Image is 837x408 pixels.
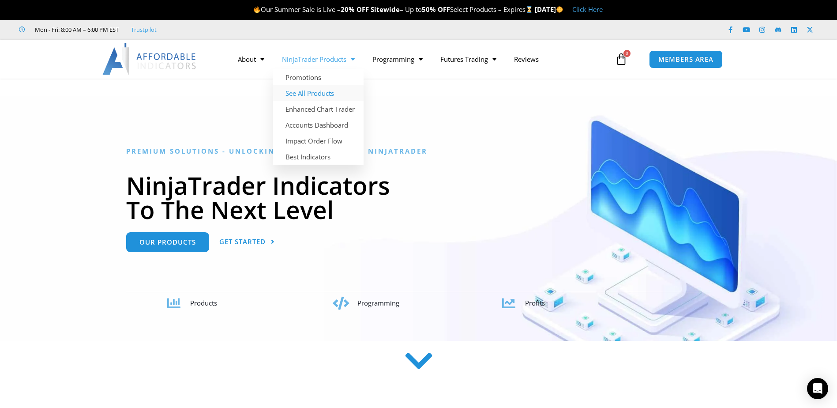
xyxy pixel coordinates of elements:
[526,6,533,13] img: ⌛
[371,5,400,14] strong: Sitewide
[273,49,364,69] a: NinjaTrader Products
[602,46,641,72] a: 0
[126,147,711,155] h6: Premium Solutions - Unlocking the Potential in NinjaTrader
[357,298,399,307] span: Programming
[525,298,545,307] span: Profits
[219,238,266,245] span: Get Started
[505,49,548,69] a: Reviews
[273,117,364,133] a: Accounts Dashboard
[126,232,209,252] a: Our Products
[229,49,613,69] nav: Menu
[364,49,432,69] a: Programming
[229,49,273,69] a: About
[273,133,364,149] a: Impact Order Flow
[273,69,364,165] ul: NinjaTrader Products
[273,85,364,101] a: See All Products
[253,5,535,14] span: Our Summer Sale is Live – – Up to Select Products – Expires
[139,239,196,246] span: Our Products
[190,298,217,307] span: Products
[273,69,364,85] a: Promotions
[556,6,563,13] img: 🌞
[219,232,275,252] a: Get Started
[33,24,119,35] span: Mon - Fri: 8:00 AM – 6:00 PM EST
[535,5,563,14] strong: [DATE]
[572,5,603,14] a: Click Here
[422,5,450,14] strong: 50% OFF
[126,173,711,222] h1: NinjaTrader Indicators To The Next Level
[623,50,631,57] span: 0
[432,49,505,69] a: Futures Trading
[658,56,713,63] span: MEMBERS AREA
[341,5,369,14] strong: 20% OFF
[254,6,260,13] img: 🔥
[273,149,364,165] a: Best Indicators
[273,101,364,117] a: Enhanced Chart Trader
[807,378,828,399] div: Open Intercom Messenger
[131,24,157,35] a: Trustpilot
[102,43,197,75] img: LogoAI | Affordable Indicators – NinjaTrader
[649,50,723,68] a: MEMBERS AREA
